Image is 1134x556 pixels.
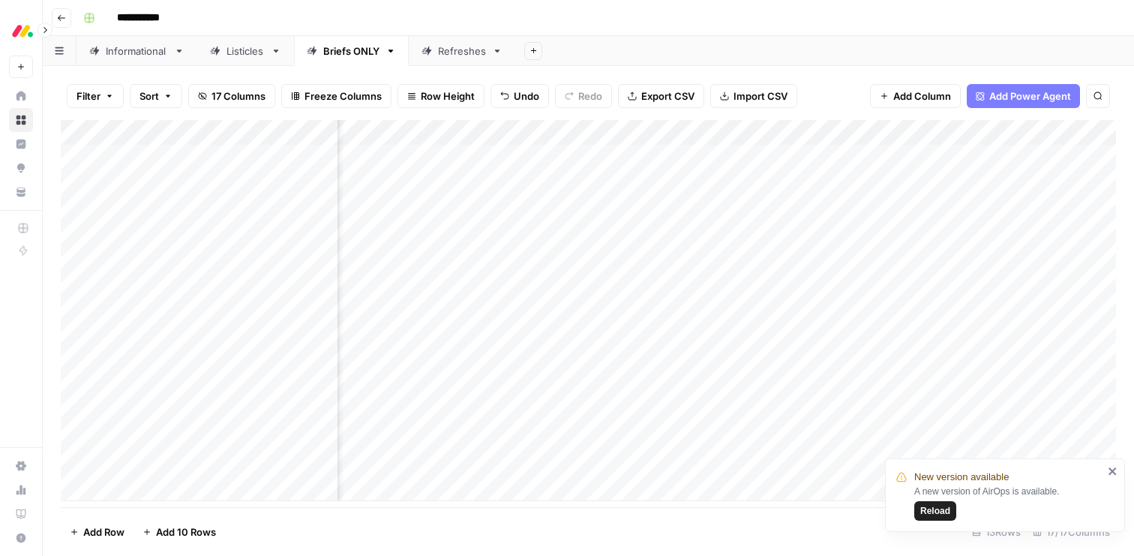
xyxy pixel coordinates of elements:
a: Refreshes [409,36,515,66]
button: close [1108,465,1118,477]
button: Reload [914,501,956,521]
button: Add Power Agent [967,84,1080,108]
button: Workspace: Monday.com [9,12,33,50]
button: Add 10 Rows [133,520,225,544]
div: 17/17 Columns [1027,520,1116,544]
span: Filter [76,89,100,104]
a: Informational [76,36,197,66]
span: Add 10 Rows [156,524,216,539]
span: Add Power Agent [989,89,1071,104]
span: Redo [578,89,602,104]
a: Home [9,84,33,108]
span: Export CSV [641,89,694,104]
button: Freeze Columns [281,84,391,108]
a: Listicles [197,36,294,66]
a: Learning Hub [9,502,33,526]
a: Usage [9,478,33,502]
div: Briefs ONLY [323,44,379,59]
button: Export CSV [618,84,704,108]
div: Informational [106,44,168,59]
a: Browse [9,108,33,132]
button: Sort [130,84,182,108]
span: Import CSV [733,89,787,104]
div: Refreshes [438,44,486,59]
span: Undo [514,89,539,104]
button: Undo [490,84,549,108]
span: Add Column [893,89,951,104]
button: Add Column [870,84,961,108]
button: 17 Columns [188,84,275,108]
span: New version available [914,470,1009,485]
span: Freeze Columns [304,89,382,104]
a: Opportunities [9,156,33,180]
span: Row Height [421,89,475,104]
div: 13 Rows [966,520,1027,544]
span: Reload [920,504,950,518]
span: 17 Columns [211,89,265,104]
a: Settings [9,454,33,478]
button: Import CSV [710,84,797,108]
span: Add Row [83,524,124,539]
a: Your Data [9,180,33,204]
div: A new version of AirOps is available. [914,485,1103,521]
a: Briefs ONLY [294,36,409,66]
a: Insights [9,132,33,156]
button: Redo [555,84,612,108]
button: Row Height [397,84,484,108]
button: Add Row [61,520,133,544]
button: Help + Support [9,526,33,550]
div: Listicles [226,44,265,59]
button: Filter [67,84,124,108]
img: Monday.com Logo [9,17,36,44]
span: Sort [139,89,159,104]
